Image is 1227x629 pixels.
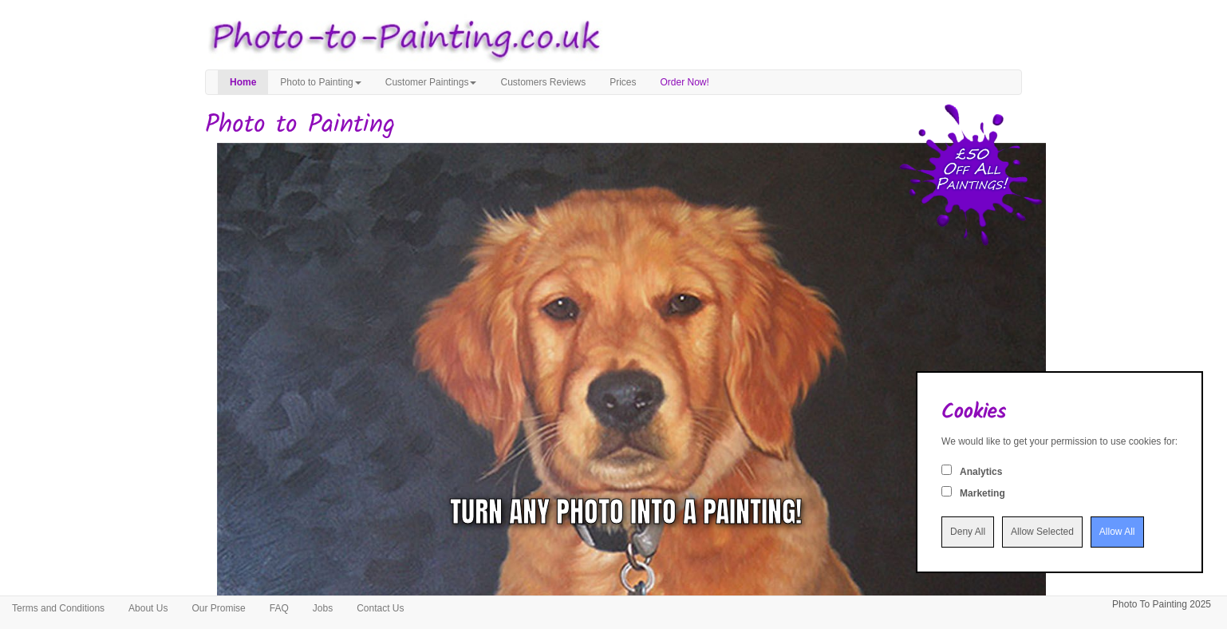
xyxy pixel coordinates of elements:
input: Allow Selected [1002,516,1083,548]
div: Turn any photo into a painting! [450,492,802,532]
a: Photo to Painting [268,70,373,94]
a: About Us [116,596,180,620]
a: FAQ [258,596,301,620]
a: Home [218,70,268,94]
a: Our Promise [180,596,257,620]
label: Analytics [960,465,1002,479]
h2: Cookies [941,401,1178,424]
p: Photo To Painting 2025 [1112,596,1211,613]
div: We would like to get your permission to use cookies for: [941,435,1178,449]
img: Photo to Painting [197,8,606,69]
a: Jobs [301,596,345,620]
label: Marketing [960,487,1005,500]
img: dog.jpg [217,143,1058,609]
a: Customer Paintings [373,70,489,94]
a: Order Now! [649,70,721,94]
input: Allow All [1091,516,1144,548]
a: Customers Reviews [488,70,598,94]
img: 50 pound price drop [899,104,1043,246]
a: Prices [598,70,648,94]
a: Contact Us [345,596,416,620]
h1: Photo to Painting [205,111,1022,139]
